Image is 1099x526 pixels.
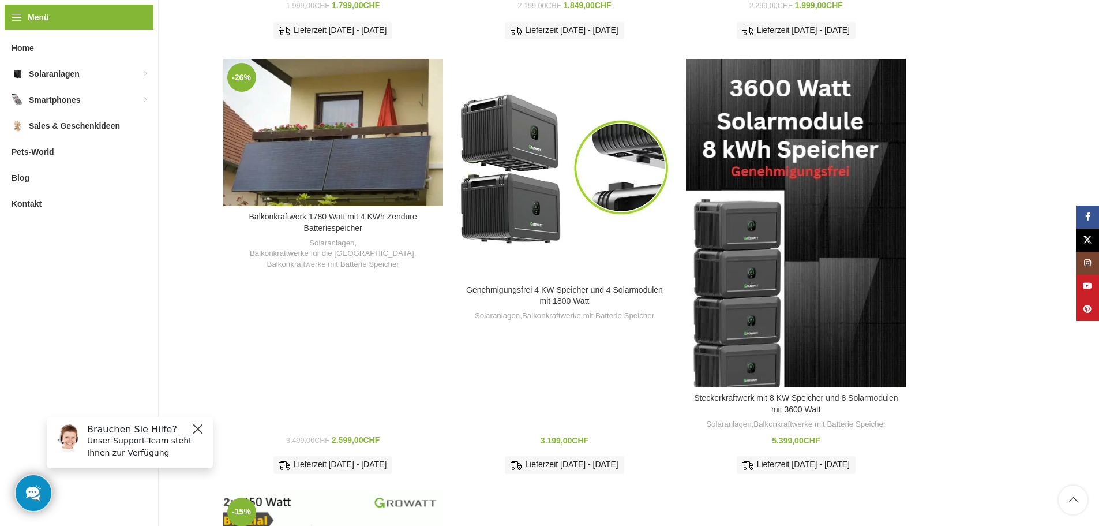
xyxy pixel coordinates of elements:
a: Pinterest Social Link [1076,298,1099,321]
span: Pets-World [12,141,54,162]
a: Balkonkraftwerke für die [GEOGRAPHIC_DATA] [250,248,414,259]
span: Kontakt [12,193,42,214]
p: Unser Support-Team steht Ihnen zur Verfügung [50,27,168,51]
a: Solaranlagen [475,311,520,322]
a: Balkonkraftwerke mit Batterie Speicher [522,311,654,322]
span: Smartphones [29,89,80,110]
img: Sales & Geschenkideen [12,120,23,132]
bdi: 2.599,00 [332,435,380,445]
button: Close [153,14,167,28]
a: Scroll to top button [1059,486,1087,514]
bdi: 2.199,00 [517,2,561,10]
div: Lieferzeit [DATE] - [DATE] [505,456,624,473]
div: , , [229,238,437,270]
span: Sales & Geschenkideen [29,115,120,136]
a: Genehmigungsfrei 4 KW Speicher und 4 Solarmodulen mit 1800 Watt [466,285,663,306]
div: Lieferzeit [DATE] - [DATE] [505,22,624,39]
div: Lieferzeit [DATE] - [DATE] [737,456,856,473]
span: CHF [314,437,329,445]
a: Balkonkraftwerk 1780 Watt mit 4 KWh Zendure Batteriespeicher [223,59,443,206]
bdi: 2.299,00 [749,2,793,10]
bdi: 1.799,00 [332,1,380,10]
bdi: 3.199,00 [541,436,588,445]
a: Balkonkraftwerke mit Batterie Speicher [267,259,399,270]
img: Customer service [16,16,45,45]
span: Home [12,38,34,58]
span: Solaranlagen [29,64,80,84]
span: Menü [28,11,49,24]
span: -26% [227,63,256,92]
span: CHF [314,2,329,10]
a: Steckerkraftwerk mit 8 KW Speicher und 8 Solarmodulen mit 3600 Watt [686,59,906,387]
bdi: 5.399,00 [772,436,820,445]
a: Solaranlagen [706,419,751,430]
span: CHF [546,2,561,10]
a: Balkonkraftwerke mit Batterie Speicher [753,419,886,430]
span: Blog [12,167,29,188]
bdi: 1.849,00 [563,1,611,10]
bdi: 3.499,00 [286,437,329,445]
span: CHF [804,436,820,445]
h6: Brauchen Sie Hilfe? [50,16,168,27]
span: CHF [363,435,380,445]
div: Lieferzeit [DATE] - [DATE] [273,22,392,39]
span: CHF [572,436,588,445]
a: Balkonkraftwerk 1780 Watt mit 4 KWh Zendure Batteriespeicher [249,212,417,233]
div: , [692,419,900,430]
span: CHF [778,2,793,10]
a: X Social Link [1076,229,1099,252]
a: Steckerkraftwerk mit 8 KW Speicher und 8 Solarmodulen mit 3600 Watt [694,393,898,414]
bdi: 1.999,00 [286,2,329,10]
div: Lieferzeit [DATE] - [DATE] [737,22,856,39]
a: Instagram Social Link [1076,252,1099,275]
a: Solaranlagen [309,238,354,249]
span: CHF [363,1,380,10]
img: Smartphones [12,94,23,106]
a: Genehmigungsfrei 4 KW Speicher und 4 Solarmodulen mit 1800 Watt [455,59,674,279]
img: Solaranlagen [12,68,23,80]
bdi: 1.999,00 [795,1,843,10]
div: Lieferzeit [DATE] - [DATE] [273,456,392,473]
span: CHF [595,1,612,10]
span: CHF [826,1,843,10]
a: Facebook Social Link [1076,206,1099,229]
a: YouTube Social Link [1076,275,1099,298]
div: , [460,311,669,322]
